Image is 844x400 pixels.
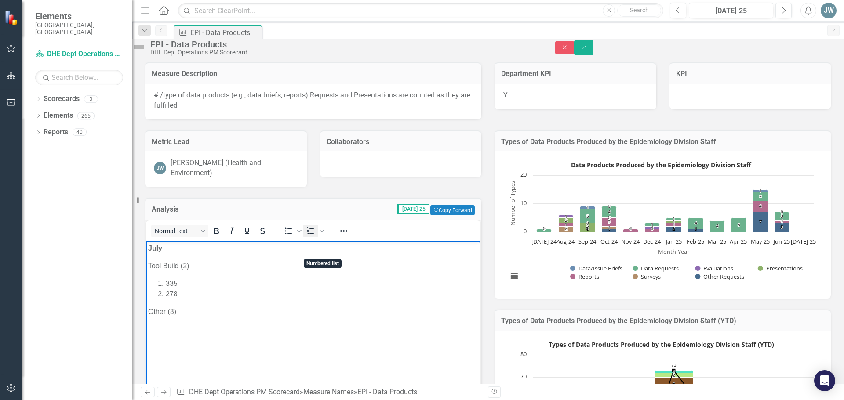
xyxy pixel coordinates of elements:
[645,223,660,227] path: Dec-24, 1. Data Requests.
[508,270,520,282] button: View chart menu, Data Products Produced by the Epidemiology Division Staff
[759,218,762,224] text: 7
[35,11,123,22] span: Elements
[602,218,617,227] path: Oct-24, 3. Reports.
[671,362,677,368] text: 73
[336,225,351,237] button: Reveal or hide additional toolbar items
[673,225,675,231] text: 2
[643,238,661,245] text: Dec-24
[559,227,574,232] path: Aug-24, 2. Surveys.
[176,387,481,397] div: » »
[4,10,20,25] img: ClearPoint Strategy
[759,187,762,194] text: 1
[602,229,617,232] path: Oct-24, 1. Other Requests.
[758,264,802,272] button: Show Presentations
[651,224,654,231] text: 1
[775,223,789,232] path: Jun-25, 3. Other Requests.
[753,201,768,212] path: May-25, 4. Reports.
[621,238,640,245] text: Nov-24
[84,95,98,103] div: 3
[608,214,611,220] text: 0
[209,225,224,237] button: Bold
[602,227,617,229] path: Oct-24, 1. Surveys.
[152,205,234,213] h3: Analysis
[673,381,675,387] text: 6
[154,162,166,174] div: JW
[580,206,595,209] path: Sep-24, 1. Data/Issue Briefs.
[586,220,589,226] text: 0
[531,238,557,245] text: [DATE]-24
[178,3,663,18] input: Search ClearPoint...
[150,40,538,49] div: EPI - Data Products
[608,225,611,231] text: 1
[570,273,599,281] button: Show Reports
[152,70,475,78] h3: Measure Description
[44,111,73,121] a: Elements
[773,238,790,245] text: Jun-25
[759,193,762,199] text: 3
[559,223,574,227] path: Aug-24, 1. Reports.
[688,229,703,232] path: Feb-25, 1. Other Requests.
[608,203,611,209] text: 0
[509,181,517,226] text: Number of Types
[645,227,660,229] path: Dec-24, 1. Evaluations.
[524,227,527,235] text: 0
[791,238,816,245] text: [DATE]-25
[152,138,300,146] h3: Metric Lead
[150,49,538,56] div: DHE Dept Operations PM Scorecard
[35,70,123,85] input: Search Below...
[224,225,239,237] button: Italic
[673,368,675,375] text: 1
[673,221,675,227] text: 1
[688,218,703,229] path: Feb-25, 4. Data Requests.
[557,238,575,245] text: Aug-24
[602,206,617,218] path: Oct-24, 4. Data Requests.
[655,370,693,373] path: 2024, 1. Data/Issue Briefs (YTD).
[759,203,762,209] text: 4
[651,221,654,227] text: 1
[821,3,837,18] button: JW
[501,70,650,78] h3: Department KPI
[154,91,470,109] span: # /type of data products (e.g., data briefs, reports) Requests and Presentations are counted as t...
[586,204,589,210] text: 1
[658,248,690,256] text: Month-Year
[501,138,824,146] h3: Types of Data Products Produced by the Epidemiology Division Staff
[695,264,733,272] button: Show Evaluations
[608,209,611,215] text: 4
[565,225,568,231] text: 2
[666,218,681,221] path: Jan-25, 1. Data Requests.
[543,225,546,231] text: 0
[35,22,123,36] small: [GEOGRAPHIC_DATA], [GEOGRAPHIC_DATA]
[549,340,774,349] text: Types of Data Products Produced by the Epidemiology Division Staff (YTD)
[503,91,508,99] span: Y
[503,158,819,290] svg: Interactive chart
[692,6,770,16] div: [DATE]-25
[695,220,697,226] text: 4
[687,238,704,245] text: Feb-25
[565,217,568,223] text: 2
[255,225,270,237] button: Strikethrough
[666,227,681,232] path: Jan-25, 2. Other Requests.
[781,224,783,230] text: 3
[35,49,123,59] a: DHE Dept Operations PM Scorecard
[146,241,480,394] iframe: Rich Text Area
[600,238,618,245] text: Oct-24
[695,273,744,281] button: Show Other Requests
[565,221,568,227] text: 1
[503,158,822,290] div: Data Products Produced by the Epidemiology Division Staff. Highcharts interactive chart.
[731,218,746,232] path: Apr-25, 5. Data Requests.
[520,350,527,358] text: 80
[44,94,80,104] a: Scorecards
[77,112,95,119] div: 265
[673,372,675,378] text: 2
[666,223,681,227] path: Jan-25, 1. Reports.
[303,225,325,237] div: Numbered list
[565,213,568,219] text: 1
[753,190,768,192] path: May-25, 1. Data/Issue Briefs.
[559,215,574,218] path: Aug-24, 1. Evaluations.
[537,229,552,232] path: Jul-24, 1. Data Requests.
